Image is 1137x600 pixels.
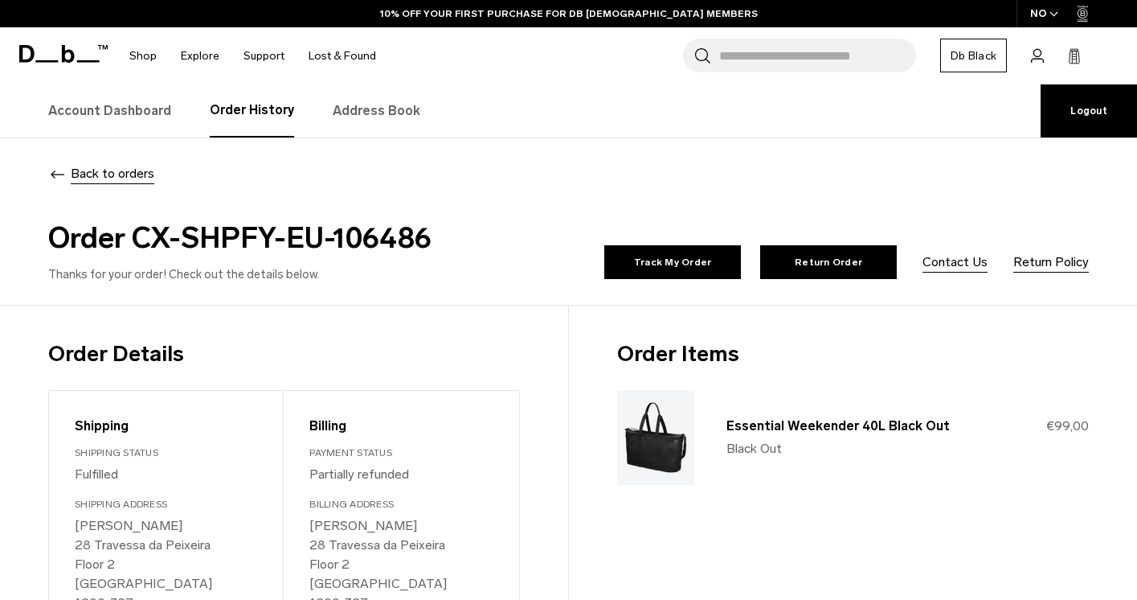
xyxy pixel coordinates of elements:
a: Return Order [760,245,897,279]
h2: Order CX-SHPFY-EU-106486 [48,216,562,260]
a: Back to orders [48,166,154,181]
span: Back to orders [71,164,154,183]
a: Logout [1041,84,1137,138]
p: Thanks for your order! Check out the details below. [48,266,562,284]
h3: Order Items [617,338,1090,371]
div: Payment Status [309,446,493,460]
a: Shop [129,27,157,84]
a: Return Policy [1013,253,1089,272]
p: Fulfilled [75,465,257,484]
div: Shipping Status [75,446,257,460]
a: 10% OFF YOUR FIRST PURCHASE FOR DB [DEMOGRAPHIC_DATA] MEMBERS [380,6,758,21]
div: Billing Address [309,497,493,512]
a: Contact Us [922,253,988,272]
a: Lost & Found [309,27,376,84]
a: Order History [210,84,294,138]
a: Track My Order [604,245,741,279]
span: Black Out [726,439,782,458]
div: Billing [309,417,493,436]
a: Address Book [333,84,420,138]
a: Support [243,27,284,84]
div: Shipping Address [75,497,257,512]
img: Essential Weekender 40L Black Out [617,390,694,485]
h3: Order Details [48,338,520,371]
a: Db Black [940,39,1007,72]
a: Explore [181,27,219,84]
p: Partially refunded [309,465,493,484]
div: Shipping [75,417,257,436]
a: Essential Weekender 40L Black Out [726,418,950,434]
a: Account Dashboard [48,84,171,138]
nav: Main Navigation [117,27,388,84]
span: €99,00 [1046,418,1089,434]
